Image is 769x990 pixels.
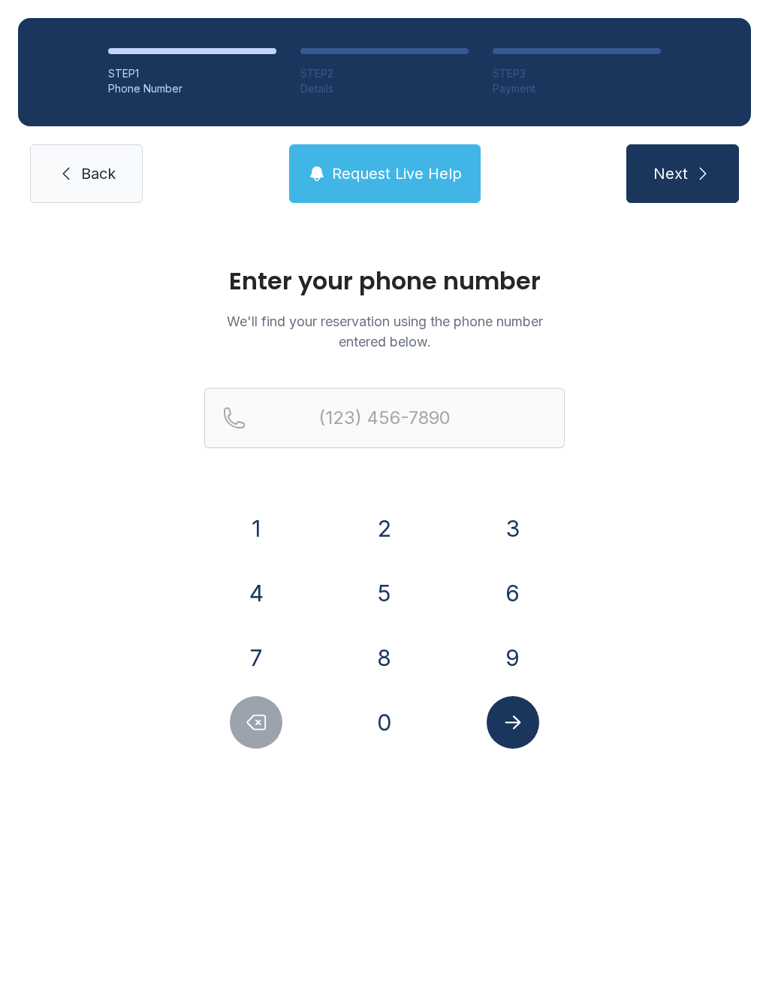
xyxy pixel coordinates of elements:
[204,311,565,352] p: We'll find your reservation using the phone number entered below.
[204,269,565,293] h1: Enter your phone number
[230,502,282,555] button: 1
[358,696,411,749] button: 0
[487,567,539,619] button: 6
[487,631,539,684] button: 9
[230,631,282,684] button: 7
[493,66,661,81] div: STEP 3
[81,163,116,184] span: Back
[300,81,469,96] div: Details
[487,696,539,749] button: Submit lookup form
[358,631,411,684] button: 8
[108,66,276,81] div: STEP 1
[204,388,565,448] input: Reservation phone number
[653,163,688,184] span: Next
[108,81,276,96] div: Phone Number
[487,502,539,555] button: 3
[230,567,282,619] button: 4
[300,66,469,81] div: STEP 2
[358,567,411,619] button: 5
[332,163,462,184] span: Request Live Help
[230,696,282,749] button: Delete number
[493,81,661,96] div: Payment
[358,502,411,555] button: 2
